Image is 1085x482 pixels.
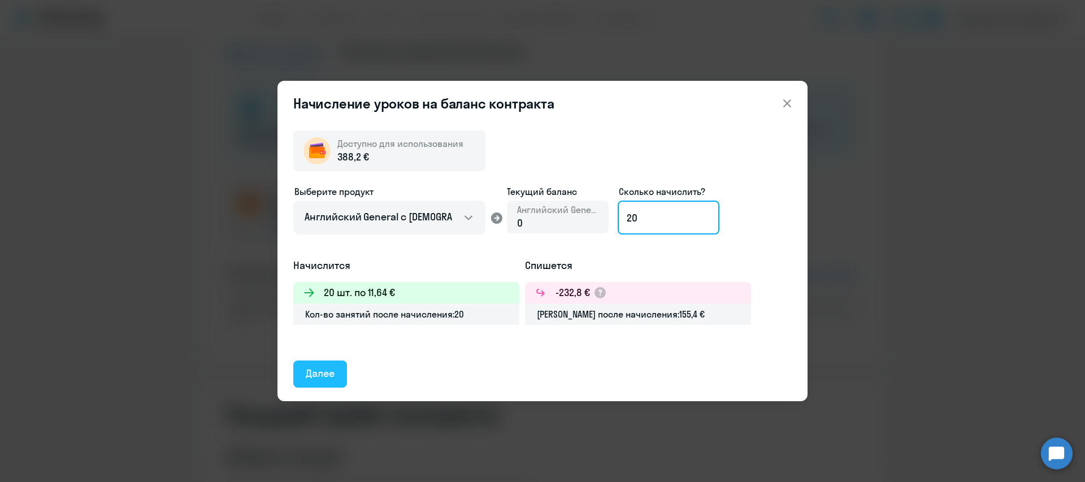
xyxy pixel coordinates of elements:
span: Сколько начислить? [619,186,705,197]
h5: Начислится [293,258,519,273]
span: Английский General [517,203,598,216]
header: Начисление уроков на баланс контракта [277,94,808,112]
span: Текущий баланс [507,185,609,198]
h3: -232,8 € [555,285,590,300]
img: wallet-circle.png [303,137,331,164]
span: Выберите продукт [294,186,374,197]
h3: 20 шт. по 11,64 € [324,285,395,300]
div: [PERSON_NAME] после начисления: 155,4 € [525,303,751,325]
button: Далее [293,361,347,388]
div: Кол-во занятий после начисления: 20 [293,303,519,325]
span: 0 [517,216,523,229]
span: Доступно для использования [337,138,463,149]
span: 388,2 € [337,150,369,164]
div: Далее [306,366,335,381]
h5: Спишется [525,258,751,273]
